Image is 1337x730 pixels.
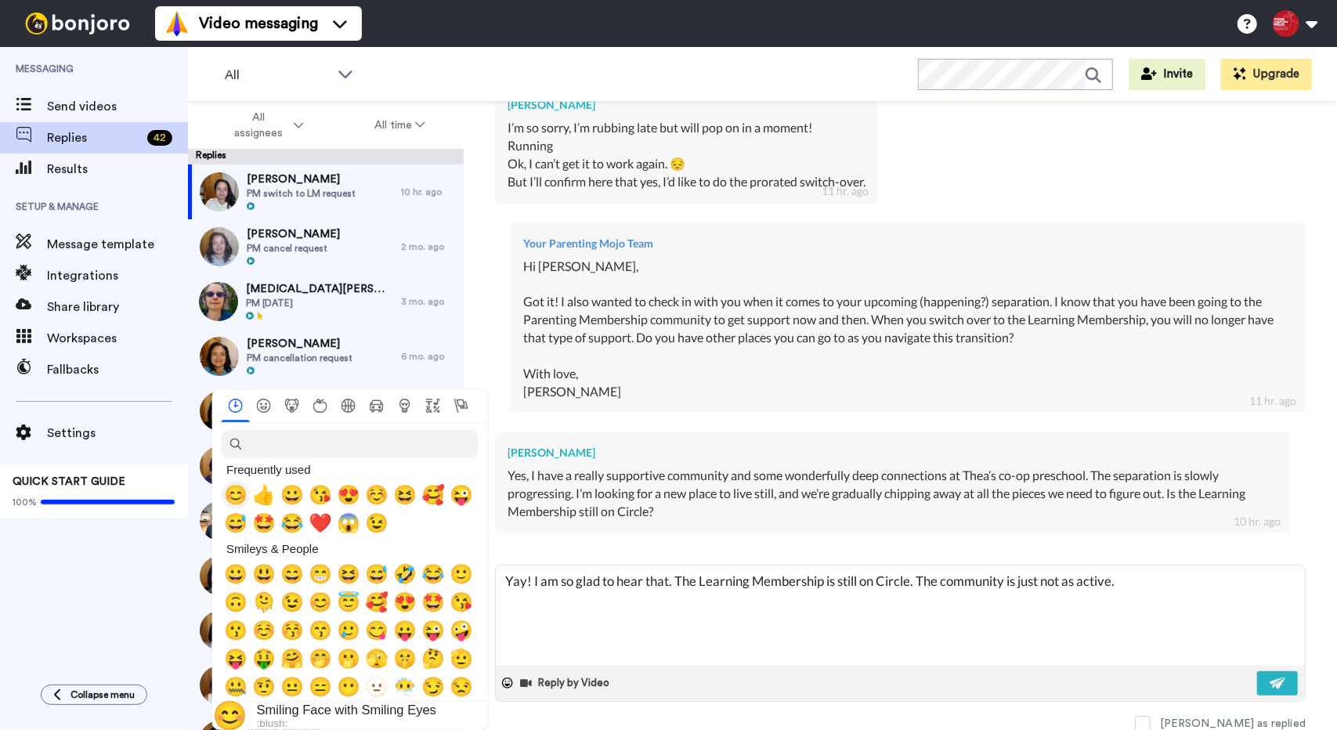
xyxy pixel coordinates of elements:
[339,111,461,139] button: All time
[247,242,340,255] span: PM cancel request
[47,97,188,116] span: Send videos
[523,236,1293,251] div: Your Parenting Mojo Team
[508,173,865,191] div: But I’ll confirm here that yes, I’d like to do the prorated switch-over.
[508,467,1277,521] div: Yes, I have a really supportive community and some wonderfully deep connections at Thea’s co-op p...
[246,297,393,309] span: PM [DATE]
[188,658,464,713] a: [PERSON_NAME]PM check in11 mo. ago
[41,685,147,705] button: Collapse menu
[200,611,239,650] img: bcc82c45-b5c9-4ca5-bb26-25937b4bedd4-thumb.jpg
[188,274,464,329] a: [MEDICAL_DATA][PERSON_NAME]PM [DATE]3 mo. ago
[188,603,464,658] a: [PERSON_NAME]PM cancel request10 mo. ago
[70,688,135,701] span: Collapse menu
[247,187,356,200] span: PM switch to LM request
[246,281,393,297] span: [MEDICAL_DATA][PERSON_NAME]
[47,298,188,316] span: Share library
[401,295,456,308] div: 3 mo. ago
[1270,677,1287,689] img: send-white.svg
[188,548,464,603] a: [PERSON_NAME]PM cancel request10 mo. ago
[225,66,330,85] span: All
[508,445,1277,461] div: [PERSON_NAME]
[1129,59,1205,90] button: Invite
[200,501,239,540] img: 8469994a-db07-4d37-9fb3-e2f5891a8576-thumb.jpg
[47,128,141,147] span: Replies
[523,258,1293,401] div: Hi [PERSON_NAME], Got it! I also wanted to check in with you when it comes to your upcoming (happ...
[508,97,865,113] div: [PERSON_NAME]
[19,13,136,34] img: bj-logo-header-white.svg
[199,13,318,34] span: Video messaging
[47,160,188,179] span: Results
[47,329,188,348] span: Workspaces
[200,337,239,376] img: ea1636cf-0f16-4676-9bcf-221e548ce8cd-thumb.jpg
[47,266,188,285] span: Integrations
[1234,514,1281,529] div: 10 hr. ago
[822,183,869,199] div: 11 hr. ago
[401,240,456,253] div: 2 mo. ago
[188,219,464,274] a: [PERSON_NAME]PM cancel request2 mo. ago
[508,155,865,173] div: Ok, I can’t get it to work again. 😔
[147,130,172,146] div: 42
[227,110,291,141] span: All assignees
[247,352,352,364] span: PM cancellation request
[191,103,339,147] button: All assignees
[188,149,464,164] div: Replies
[247,226,340,242] span: [PERSON_NAME]
[188,329,464,384] a: [PERSON_NAME]PM cancellation request6 mo. ago
[496,566,1305,666] textarea: Yay! I am so glad to hear that. The Learning Membership is still on Circle. The community is just...
[508,119,865,137] div: I’m so sorry, I’m rubbing late but will pop on in a moment!
[519,671,615,695] button: Reply by Video
[199,282,238,321] img: 7d8cd6b8-7d4b-4a44-8514-45a831c7da44-thumb.jpg
[200,392,239,431] img: 98796a98-c2a6-4dde-9ea4-c3b96a8c7f93-thumb.jpg
[188,384,464,439] a: [PERSON_NAME]PM pause6 mo. ago
[47,424,188,443] span: Settings
[164,11,190,36] img: vm-color.svg
[200,556,239,595] img: dce55d87-5084-4829-9cde-216f683daf51-thumb.jpg
[188,493,464,548] a: [PERSON_NAME]PM 201910 mo. ago
[1221,59,1312,90] button: Upgrade
[188,439,464,493] a: [PERSON_NAME]visited [GEOGRAPHIC_DATA] [DATE]10 mo. ago
[200,446,239,486] img: 726e284f-c93e-40a3-a8c6-20f58fc0c7e9-thumb.jpg
[200,172,239,211] img: cb74b3f5-04f7-43f4-89a2-529eda48491a-thumb.jpg
[508,137,865,155] div: Running
[401,350,456,363] div: 6 mo. ago
[401,186,456,198] div: 10 hr. ago
[200,666,239,705] img: b1df7378-25b8-47f0-9d72-dfe2cf689201-thumb.jpg
[13,496,37,508] span: 100%
[188,164,464,219] a: [PERSON_NAME]PM switch to LM request10 hr. ago
[200,227,239,266] img: 711b6422-1583-4927-bad9-d0f3487ede93-thumb.jpg
[1249,393,1296,409] div: 11 hr. ago
[247,336,352,352] span: [PERSON_NAME]
[247,172,356,187] span: [PERSON_NAME]
[47,235,188,254] span: Message template
[47,360,188,379] span: Fallbacks
[13,476,125,487] span: QUICK START GUIDE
